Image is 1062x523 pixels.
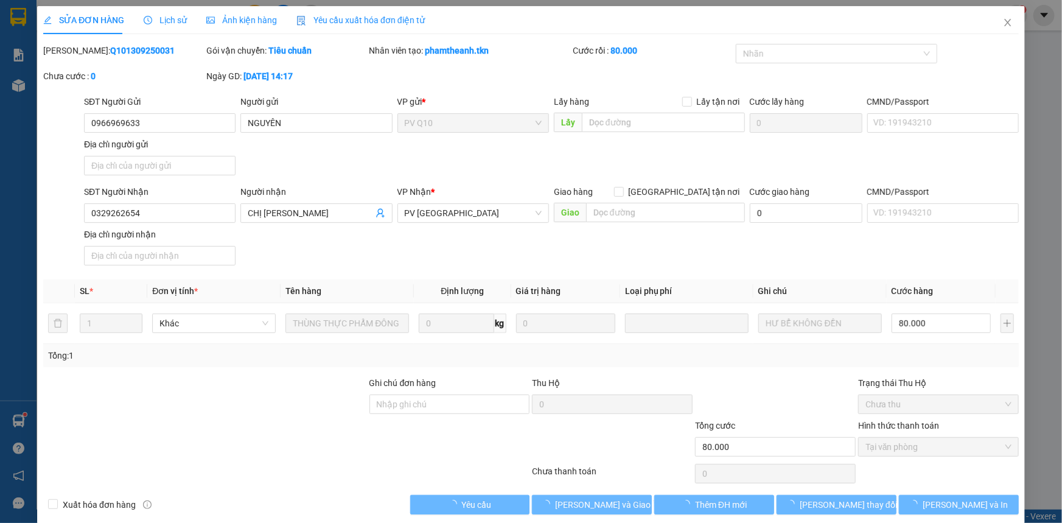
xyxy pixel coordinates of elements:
span: kg [494,314,506,333]
span: clock-circle [144,16,152,24]
div: Người nhận [240,185,392,198]
span: Khác [159,314,268,332]
b: [DATE] 14:17 [243,71,293,81]
label: Cước giao hàng [750,187,810,197]
b: 80.000 [610,46,637,55]
span: [PERSON_NAME] thay đổi [800,498,897,511]
div: SĐT Người Gửi [84,95,236,108]
span: Lấy [554,113,582,132]
input: Cước giao hàng [750,203,862,223]
div: Địa chỉ người gửi [84,138,236,151]
div: Gói vận chuyển: [206,44,367,57]
span: Lấy tận nơi [692,95,745,108]
input: Dọc đường [582,113,745,132]
li: [STREET_ADDRESS][PERSON_NAME]. [GEOGRAPHIC_DATA], Tỉnh [GEOGRAPHIC_DATA] [114,30,509,45]
input: Ghi Chú [758,314,882,333]
div: Địa chỉ người nhận [84,228,236,241]
span: Giao hàng [554,187,593,197]
span: loading [449,500,462,508]
span: edit [43,16,52,24]
div: Trạng thái Thu Hộ [858,376,1019,390]
span: Tại văn phòng [865,438,1011,456]
input: Cước lấy hàng [750,113,862,133]
img: logo.jpg [15,15,76,76]
span: PV Q10 [405,114,542,132]
span: PV Phước Đông [405,204,542,222]
input: Dọc đường [586,203,745,222]
span: close [1003,18,1013,27]
span: Yêu cầu xuất hóa đơn điện tử [296,15,425,25]
div: CMND/Passport [867,95,1019,108]
b: Tiêu chuẩn [268,46,312,55]
b: phamtheanh.tkn [425,46,489,55]
span: Tổng cước [695,421,735,430]
span: loading [786,500,800,508]
div: CMND/Passport [867,185,1019,198]
span: Thu Hộ [532,378,560,388]
button: Yêu cầu [410,495,530,514]
span: [GEOGRAPHIC_DATA] tận nơi [624,185,745,198]
span: Giá trị hàng [516,286,561,296]
span: loading [682,500,695,508]
button: [PERSON_NAME] và In [899,495,1019,514]
label: Hình thức thanh toán [858,421,939,430]
b: 0 [91,71,96,81]
span: Lịch sử [144,15,187,25]
input: Địa chỉ của người nhận [84,246,236,265]
label: Cước lấy hàng [750,97,805,107]
span: Tên hàng [285,286,321,296]
span: loading [910,500,923,508]
div: Người gửi [240,95,392,108]
button: [PERSON_NAME] thay đổi [777,495,896,514]
span: Đơn vị tính [152,286,198,296]
span: SỬA ĐƠN HÀNG [43,15,124,25]
button: plus [1001,314,1014,333]
span: info-circle [143,500,152,509]
th: Ghi chú [753,279,887,303]
span: Chưa thu [865,395,1011,413]
input: 0 [516,314,615,333]
div: Chưa cước : [43,69,204,83]
button: delete [48,314,68,333]
b: Q101309250031 [110,46,175,55]
div: Chưa thanh toán [531,465,694,486]
span: user-add [376,208,385,218]
div: Cước rồi : [573,44,733,57]
span: Định lượng [441,286,484,296]
span: SL [80,286,89,296]
button: [PERSON_NAME] và Giao hàng [533,495,652,514]
input: VD: Bàn, Ghế [285,314,409,333]
span: Lấy hàng [554,97,589,107]
img: icon [296,16,306,26]
span: [PERSON_NAME] và Giao hàng [556,498,672,511]
span: Ảnh kiện hàng [206,15,277,25]
span: Xuất hóa đơn hàng [58,498,141,511]
span: [PERSON_NAME] và In [923,498,1008,511]
div: Nhân viên tạo: [369,44,571,57]
li: Hotline: 1900 8153 [114,45,509,60]
div: VP gửi [397,95,549,108]
th: Loại phụ phí [620,279,753,303]
input: Địa chỉ của người gửi [84,156,236,175]
div: Tổng: 1 [48,349,410,362]
div: [PERSON_NAME]: [43,44,204,57]
b: GỬI : PV [GEOGRAPHIC_DATA] [15,88,181,129]
div: Ngày GD: [206,69,367,83]
span: VP Nhận [397,187,431,197]
label: Ghi chú đơn hàng [369,378,436,388]
span: picture [206,16,215,24]
button: Thêm ĐH mới [654,495,774,514]
button: Close [991,6,1025,40]
span: Giao [554,203,586,222]
span: Thêm ĐH mới [695,498,747,511]
span: Yêu cầu [462,498,492,511]
span: Cước hàng [892,286,934,296]
input: Ghi chú đơn hàng [369,395,530,414]
span: loading [542,500,556,508]
div: SĐT Người Nhận [84,185,236,198]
